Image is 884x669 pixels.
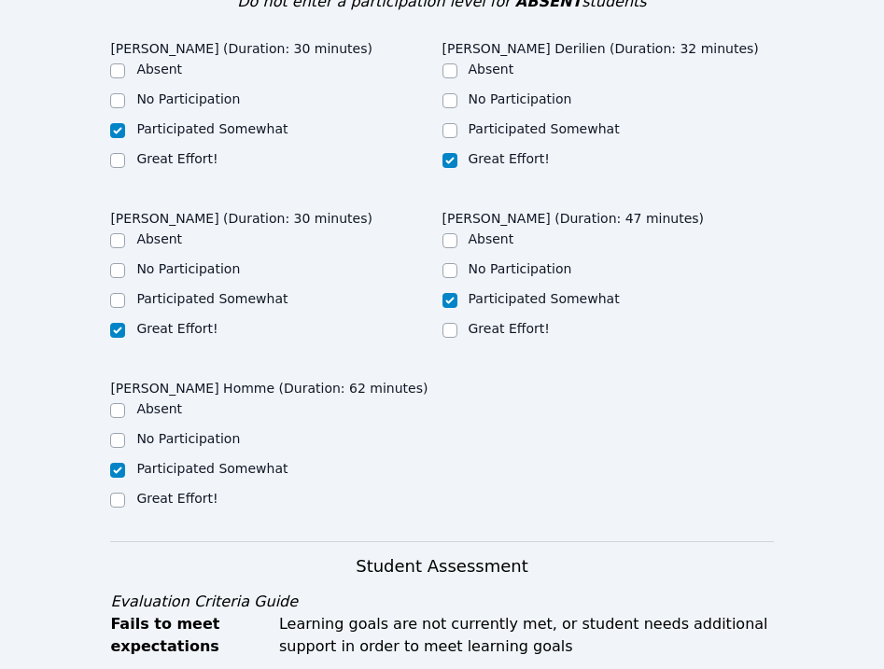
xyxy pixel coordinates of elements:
[136,461,288,476] label: Participated Somewhat
[469,91,572,106] label: No Participation
[136,291,288,306] label: Participated Somewhat
[136,401,182,416] label: Absent
[110,591,773,613] div: Evaluation Criteria Guide
[136,62,182,77] label: Absent
[279,613,774,658] div: Learning goals are not currently met, or student needs additional support in order to meet learni...
[110,553,773,579] h3: Student Assessment
[110,32,372,60] legend: [PERSON_NAME] (Duration: 30 minutes)
[469,62,514,77] label: Absent
[110,371,428,399] legend: [PERSON_NAME] Homme (Duration: 62 minutes)
[136,231,182,246] label: Absent
[469,231,514,246] label: Absent
[469,291,620,306] label: Participated Somewhat
[136,91,240,106] label: No Participation
[136,321,217,336] label: Great Effort!
[469,321,550,336] label: Great Effort!
[110,613,268,658] div: Fails to meet expectations
[136,151,217,166] label: Great Effort!
[110,202,372,230] legend: [PERSON_NAME] (Duration: 30 minutes)
[469,121,620,136] label: Participated Somewhat
[442,202,705,230] legend: [PERSON_NAME] (Duration: 47 minutes)
[136,261,240,276] label: No Participation
[442,32,759,60] legend: [PERSON_NAME] Derilien (Duration: 32 minutes)
[469,151,550,166] label: Great Effort!
[469,261,572,276] label: No Participation
[136,491,217,506] label: Great Effort!
[136,121,288,136] label: Participated Somewhat
[136,431,240,446] label: No Participation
